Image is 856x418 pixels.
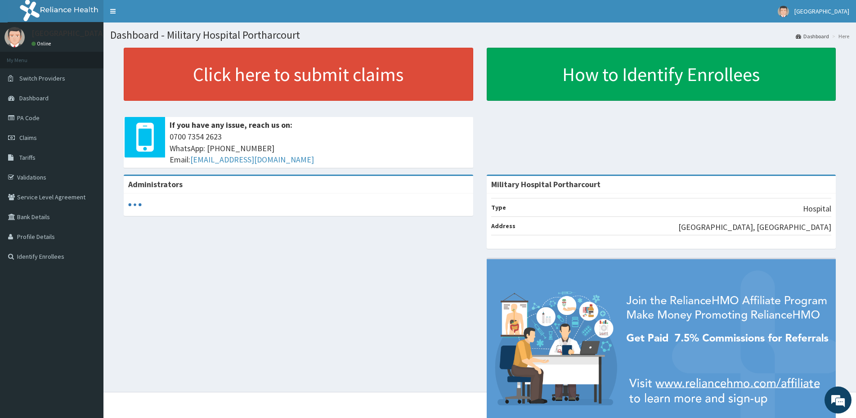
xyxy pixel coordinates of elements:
[170,120,292,130] b: If you have any issue, reach us on:
[19,134,37,142] span: Claims
[487,48,836,101] a: How to Identify Enrollees
[491,179,601,189] strong: Military Hospital Portharcourt
[31,29,106,37] p: [GEOGRAPHIC_DATA]
[124,48,473,101] a: Click here to submit claims
[19,153,36,162] span: Tariffs
[778,6,789,17] img: User Image
[128,179,183,189] b: Administrators
[110,29,849,41] h1: Dashboard - Military Hospital Portharcourt
[794,7,849,15] span: [GEOGRAPHIC_DATA]
[678,221,831,233] p: [GEOGRAPHIC_DATA], [GEOGRAPHIC_DATA]
[190,154,314,165] a: [EMAIL_ADDRESS][DOMAIN_NAME]
[19,94,49,102] span: Dashboard
[19,74,65,82] span: Switch Providers
[803,203,831,215] p: Hospital
[4,27,25,47] img: User Image
[491,222,515,230] b: Address
[128,198,142,211] svg: audio-loading
[830,32,849,40] li: Here
[170,131,469,166] span: 0700 7354 2623 WhatsApp: [PHONE_NUMBER] Email:
[491,203,506,211] b: Type
[796,32,829,40] a: Dashboard
[31,40,53,47] a: Online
